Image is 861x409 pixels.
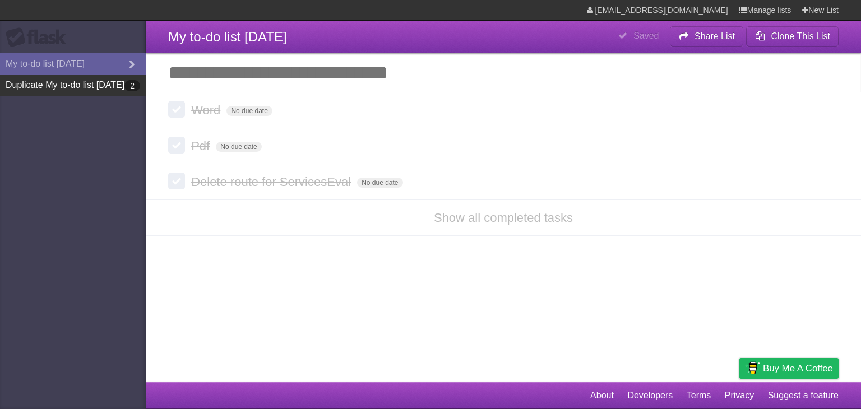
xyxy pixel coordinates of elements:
[168,29,287,44] span: My to-do list [DATE]
[633,31,659,40] b: Saved
[226,106,272,116] span: No due date
[124,80,140,91] b: 2
[670,26,744,47] button: Share List
[216,142,261,152] span: No due date
[191,103,223,117] span: Word
[168,101,185,118] label: Done
[768,385,839,406] a: Suggest a feature
[763,359,833,378] span: Buy me a coffee
[191,175,354,189] span: Delete route for ServicesEval
[357,178,402,188] span: No due date
[746,26,839,47] button: Clone This List
[168,173,185,189] label: Done
[739,358,839,379] a: Buy me a coffee
[434,211,573,225] a: Show all completed tasks
[771,31,830,41] b: Clone This List
[168,137,185,154] label: Done
[695,31,735,41] b: Share List
[687,385,711,406] a: Terms
[627,385,673,406] a: Developers
[725,385,754,406] a: Privacy
[6,27,73,48] div: Flask
[745,359,760,378] img: Buy me a coffee
[191,139,212,153] span: Pdf
[590,385,614,406] a: About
